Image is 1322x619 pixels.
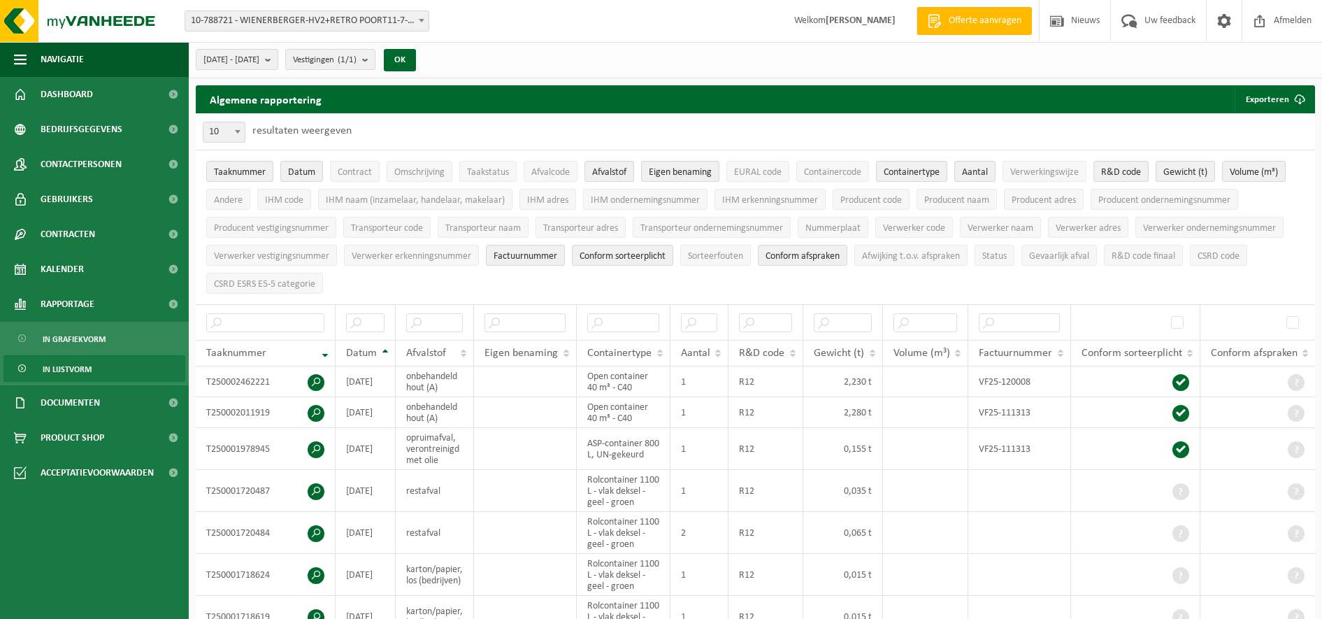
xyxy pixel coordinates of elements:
button: Verwerker adresVerwerker adres: Activate to sort [1048,217,1128,238]
button: StatusStatus: Activate to sort [975,245,1014,266]
td: T250001720487 [196,470,336,512]
td: opruimafval, verontreinigd met olie [396,428,474,470]
span: 10-788721 - WIENERBERGER-HV2+RETRO POORT11-7-DIVISIE KORTEMARK - KORTEMARK [185,10,429,31]
td: T250002462221 [196,367,336,397]
span: Taaknummer [206,348,266,359]
span: Verwerker code [883,223,945,234]
span: Conform afspraken [1211,348,1298,359]
span: Status [982,251,1007,262]
td: [DATE] [336,428,396,470]
span: Factuurnummer [494,251,557,262]
button: Producent vestigingsnummerProducent vestigingsnummer: Activate to sort [206,217,336,238]
span: IHM erkenningsnummer [722,195,818,206]
span: Containertype [884,167,940,178]
button: Verwerker codeVerwerker code: Activate to sort [875,217,953,238]
span: [DATE] - [DATE] [203,50,259,71]
span: Vestigingen [293,50,357,71]
span: Contactpersonen [41,147,122,182]
span: EURAL code [734,167,782,178]
span: Taakstatus [467,167,509,178]
button: AfvalstofAfvalstof: Activate to sort [584,161,634,182]
button: IHM erkenningsnummerIHM erkenningsnummer: Activate to sort [714,189,826,210]
span: Eigen benaming [484,348,558,359]
button: TaakstatusTaakstatus: Activate to sort [459,161,517,182]
button: AndereAndere: Activate to sort [206,189,250,210]
span: Taaknummer [214,167,266,178]
span: Gewicht (t) [814,348,864,359]
td: [DATE] [336,397,396,428]
td: R12 [728,428,803,470]
span: Dashboard [41,77,93,112]
h2: Algemene rapportering [196,85,336,113]
button: OmschrijvingOmschrijving: Activate to sort [387,161,452,182]
button: Producent ondernemingsnummerProducent ondernemingsnummer: Activate to sort [1091,189,1238,210]
td: onbehandeld hout (A) [396,397,474,428]
span: Datum [346,348,377,359]
button: R&D codeR&amp;D code: Activate to sort [1093,161,1149,182]
button: VerwerkingswijzeVerwerkingswijze: Activate to sort [1003,161,1086,182]
span: Afvalstof [406,348,446,359]
button: AantalAantal: Activate to sort [954,161,996,182]
span: Afvalstof [592,167,626,178]
button: Verwerker erkenningsnummerVerwerker erkenningsnummer: Activate to sort [344,245,479,266]
td: T250001978945 [196,428,336,470]
span: Transporteur adres [543,223,618,234]
span: Offerte aanvragen [945,14,1025,28]
span: Omschrijving [394,167,445,178]
span: 10-788721 - WIENERBERGER-HV2+RETRO POORT11-7-DIVISIE KORTEMARK - KORTEMARK [185,11,429,31]
td: T250002011919 [196,397,336,428]
button: Verwerker vestigingsnummerVerwerker vestigingsnummer: Activate to sort [206,245,337,266]
button: AfvalcodeAfvalcode: Activate to sort [524,161,577,182]
button: Producent naamProducent naam: Activate to sort [917,189,997,210]
td: VF25-111313 [968,428,1071,470]
td: 1 [670,397,729,428]
td: R12 [728,367,803,397]
td: [DATE] [336,367,396,397]
button: Producent adresProducent adres: Activate to sort [1004,189,1084,210]
td: karton/papier, los (bedrijven) [396,554,474,596]
td: restafval [396,470,474,512]
td: Open container 40 m³ - C40 [577,397,670,428]
span: Bedrijfsgegevens [41,112,122,147]
td: 1 [670,367,729,397]
button: CSRD codeCSRD code: Activate to sort [1190,245,1247,266]
button: Transporteur adresTransporteur adres: Activate to sort [536,217,626,238]
span: IHM adres [527,195,568,206]
span: Verwerker erkenningsnummer [352,251,471,262]
td: 1 [670,470,729,512]
span: Conform sorteerplicht [580,251,666,262]
span: 10 [203,122,245,143]
td: R12 [728,512,803,554]
span: IHM ondernemingsnummer [591,195,700,206]
span: IHM naam (inzamelaar, handelaar, makelaar) [326,195,505,206]
td: 0,065 t [803,512,883,554]
span: Gewicht (t) [1163,167,1207,178]
span: In lijstvorm [43,356,92,383]
button: Verwerker ondernemingsnummerVerwerker ondernemingsnummer: Activate to sort [1135,217,1284,238]
td: Open container 40 m³ - C40 [577,367,670,397]
span: Producent ondernemingsnummer [1098,195,1230,206]
span: Conform afspraken [766,251,840,262]
span: Producent adres [1012,195,1076,206]
button: Vestigingen(1/1) [285,49,375,70]
button: [DATE] - [DATE] [196,49,278,70]
td: 0,035 t [803,470,883,512]
span: Volume (m³) [893,348,950,359]
button: Conform afspraken : Activate to sort [758,245,847,266]
td: [DATE] [336,554,396,596]
button: Transporteur naamTransporteur naam: Activate to sort [438,217,529,238]
button: EURAL codeEURAL code: Activate to sort [726,161,789,182]
td: Rolcontainer 1100 L - vlak deksel - geel - groen [577,512,670,554]
button: NummerplaatNummerplaat: Activate to sort [798,217,868,238]
td: [DATE] [336,470,396,512]
span: CSRD ESRS E5-5 categorie [214,279,315,290]
td: Rolcontainer 1100 L - vlak deksel - geel - groen [577,554,670,596]
span: Transporteur code [351,223,423,234]
td: 2 [670,512,729,554]
td: Rolcontainer 1100 L - vlak deksel - geel - groen [577,470,670,512]
button: DatumDatum: Activate to sort [280,161,323,182]
button: Exporteren [1235,85,1314,113]
a: In grafiekvorm [3,325,185,352]
span: Contract [338,167,372,178]
span: Aantal [681,348,710,359]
